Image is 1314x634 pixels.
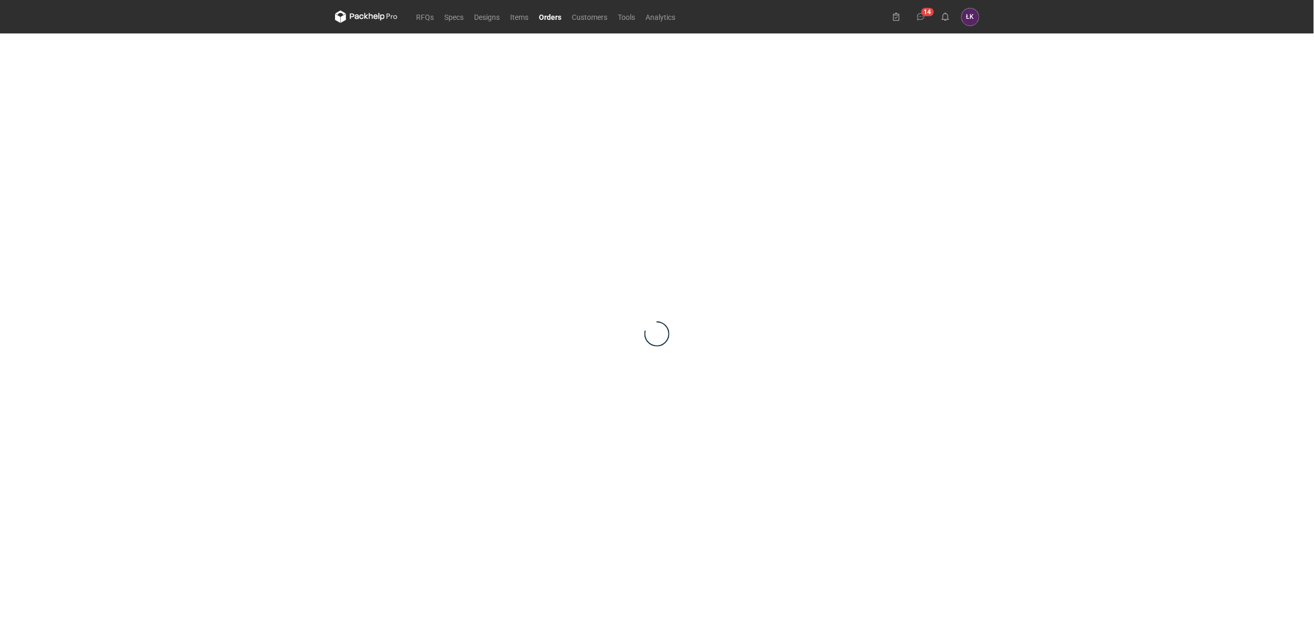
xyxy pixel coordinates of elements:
[962,8,979,26] div: Łukasz Kowalski
[469,10,505,23] a: Designs
[439,10,469,23] a: Specs
[640,10,681,23] a: Analytics
[335,10,398,23] svg: Packhelp Pro
[411,10,439,23] a: RFQs
[613,10,640,23] a: Tools
[505,10,534,23] a: Items
[567,10,613,23] a: Customers
[913,8,929,25] button: 14
[962,8,979,26] button: ŁK
[534,10,567,23] a: Orders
